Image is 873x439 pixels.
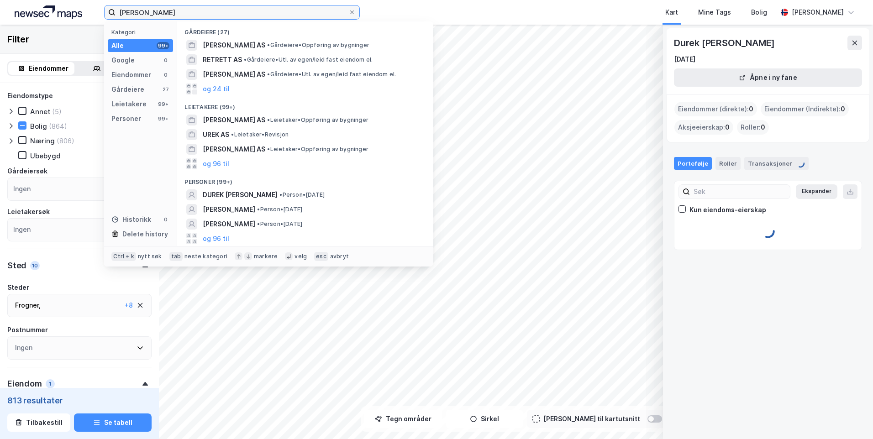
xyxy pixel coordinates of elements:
[279,191,325,199] span: Person • [DATE]
[761,102,849,116] div: Eiendommer (Indirekte) :
[29,63,68,74] div: Eiendommer
[74,413,152,432] button: Se tabell
[203,69,265,80] span: [PERSON_NAME] AS
[737,120,769,135] div: Roller :
[49,122,67,131] div: (864)
[446,410,523,428] button: Sirkel
[279,191,282,198] span: •
[267,71,270,78] span: •
[30,136,55,145] div: Næring
[46,379,55,388] div: 1
[203,189,278,200] span: DUREK [PERSON_NAME]
[744,157,809,170] div: Transaksjoner
[698,7,731,18] div: Mine Tags
[7,378,42,389] div: Eiendom
[674,54,695,65] div: [DATE]
[162,216,169,223] div: 0
[267,71,396,78] span: Gårdeiere • Utl. av egen/leid fast eiendom el.
[111,214,151,225] div: Historikk
[7,395,152,406] div: 813 resultater
[169,252,183,261] div: tab
[257,206,260,213] span: •
[111,69,151,80] div: Eiendommer
[125,300,133,311] div: + 8
[690,185,790,199] input: Søk
[827,395,873,439] div: Kontrollprogram for chat
[15,300,41,311] div: Frogner ,
[157,100,169,108] div: 99+
[122,229,168,240] div: Delete history
[203,204,255,215] span: [PERSON_NAME]
[162,86,169,93] div: 27
[203,158,229,169] button: og 96 til
[267,42,270,48] span: •
[7,324,48,335] div: Postnummer
[30,261,40,270] div: 10
[13,183,31,194] div: Ingen
[111,55,135,66] div: Google
[203,84,230,94] button: og 24 til
[111,84,144,95] div: Gårdeiere
[254,253,278,260] div: markere
[57,136,74,145] div: (806)
[111,99,147,110] div: Leietakere
[7,282,29,293] div: Steder
[244,56,373,63] span: Gårdeiere • Utl. av egen/leid fast eiendom el.
[231,131,289,138] span: Leietaker • Revisjon
[257,220,302,228] span: Person • [DATE]
[177,96,433,113] div: Leietakere (99+)
[157,115,169,122] div: 99+
[203,54,242,65] span: RETRETT AS
[111,252,136,261] div: Ctrl + k
[138,253,162,260] div: nytt søk
[162,57,169,64] div: 0
[30,107,50,116] div: Annet
[157,42,169,49] div: 99+
[13,224,31,235] div: Ingen
[267,116,270,123] span: •
[7,166,47,177] div: Gårdeiersøk
[257,206,302,213] span: Person • [DATE]
[674,68,862,87] button: Åpne i ny fane
[15,5,82,19] img: logo.a4113a55bc3d86da70a041830d287a7e.svg
[674,36,777,50] div: Durek [PERSON_NAME]
[7,206,50,217] div: Leietakersøk
[751,7,767,18] div: Bolig
[674,102,757,116] div: Eiendommer (direkte) :
[314,252,328,261] div: esc
[761,224,775,239] img: spinner.a6d8c91a73a9ac5275cf975e30b51cfb.svg
[295,253,307,260] div: velg
[796,184,837,199] button: Ekspander
[184,253,227,260] div: neste kategori
[543,413,640,424] div: [PERSON_NAME] til kartutsnitt
[257,220,260,227] span: •
[267,146,270,152] span: •
[203,129,229,140] span: UREK AS
[796,159,805,168] img: spinner.a6d8c91a73a9ac5275cf975e30b51cfb.svg
[30,152,61,160] div: Ubebygd
[715,157,741,170] div: Roller
[749,104,753,115] span: 0
[111,113,141,124] div: Personer
[7,260,26,271] div: Sted
[244,56,247,63] span: •
[203,219,255,230] span: [PERSON_NAME]
[674,120,733,135] div: Aksjeeierskap :
[203,233,229,244] button: og 96 til
[203,40,265,51] span: [PERSON_NAME] AS
[725,122,730,133] span: 0
[116,5,348,19] input: Søk på adresse, matrikkel, gårdeiere, leietakere eller personer
[267,146,368,153] span: Leietaker • Oppføring av bygninger
[203,144,265,155] span: [PERSON_NAME] AS
[827,395,873,439] iframe: Chat Widget
[792,7,844,18] div: [PERSON_NAME]
[665,7,678,18] div: Kart
[330,253,349,260] div: avbryt
[111,29,173,36] div: Kategori
[7,413,70,432] button: Tilbakestill
[364,410,442,428] button: Tegn områder
[267,42,369,49] span: Gårdeiere • Oppføring av bygninger
[177,21,433,38] div: Gårdeiere (27)
[231,131,234,138] span: •
[7,32,29,47] div: Filter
